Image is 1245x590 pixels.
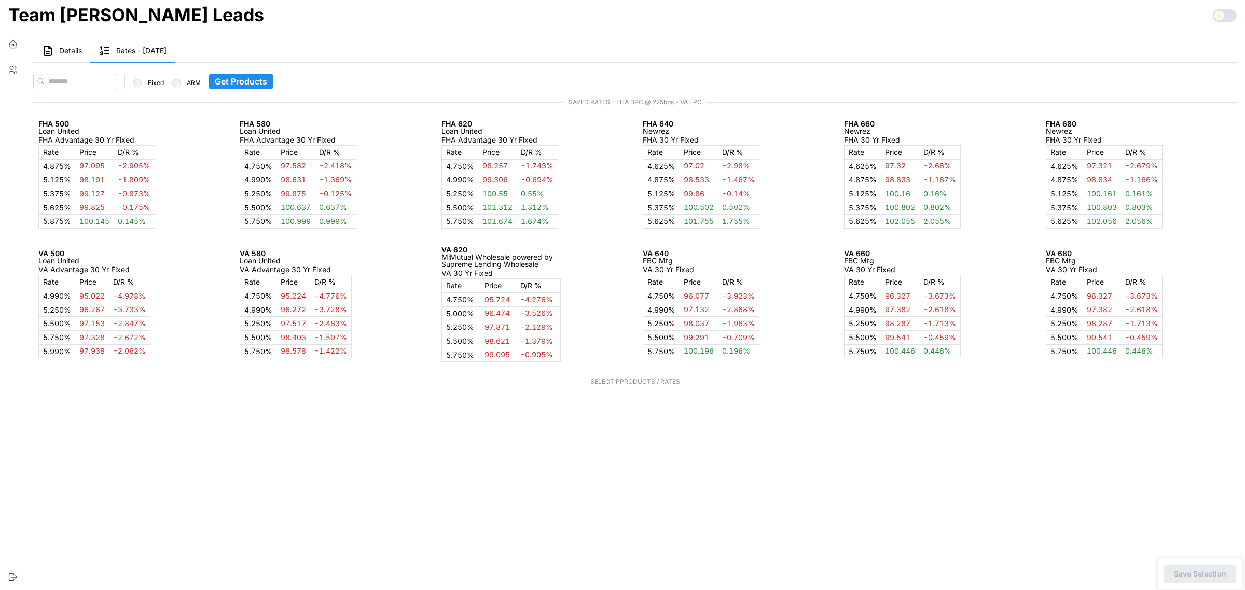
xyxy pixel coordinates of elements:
[680,145,718,159] td: Price
[520,322,553,331] span: -2.129%
[281,175,306,184] span: 98.631
[38,120,155,128] p: FHA 500
[885,319,910,328] span: 98.287
[281,203,311,212] span: 100.637
[643,303,680,317] td: %
[849,291,869,300] span: 4.750
[315,145,356,159] td: D/R %
[684,319,709,328] span: 98.037
[1046,331,1083,345] td: %
[240,317,277,331] td: %
[43,291,64,300] span: 4.990
[244,305,265,314] span: 4.990
[520,308,553,317] span: -3.526%
[521,161,554,170] span: -1.743%
[923,333,956,342] span: -0.459%
[844,264,961,275] p: VA 30 Yr Fixed
[109,275,150,289] td: D/R %
[441,293,480,307] td: %
[244,189,265,198] span: 5.250
[441,246,561,254] p: VA 620
[319,161,352,170] span: -2.418%
[240,250,352,257] p: VA 580
[647,319,668,328] span: 5.250
[79,175,105,184] span: 98.191
[240,303,277,317] td: %
[722,319,755,328] span: -1.963%
[718,145,759,159] td: D/R %
[244,291,265,300] span: 4.750
[684,305,709,314] span: 97.132
[722,189,750,198] span: -0.14%
[643,173,680,187] td: %
[1046,257,1163,264] p: FBC Mtg
[59,47,82,54] span: Details
[79,291,105,300] span: 95.022
[240,201,277,215] td: %
[482,203,513,212] span: 101.312
[923,291,956,300] span: -3.673%
[1083,275,1121,289] td: Price
[114,145,155,159] td: D/R %
[482,175,508,184] span: 99.306
[885,161,906,170] span: 97.32
[118,161,150,170] span: -2.905%
[643,201,680,215] td: %
[319,175,352,184] span: -1.369%
[643,135,759,145] p: FHA 30 Yr Fixed
[441,159,478,173] td: %
[118,175,150,184] span: -1.809%
[643,128,759,135] p: Newrez
[244,175,265,184] span: 4.990
[684,161,704,170] span: 97.02
[118,217,146,226] span: 0.145%
[1125,319,1158,328] span: -1.713%
[441,187,478,201] td: %
[1087,175,1112,184] span: 98.834
[79,333,105,342] span: 97.328
[1125,203,1153,212] span: 0.803%
[521,189,544,198] span: 0.55%
[722,175,755,184] span: -1.467%
[441,128,558,135] p: Loan United
[1125,305,1158,314] span: -2.618%
[647,189,668,198] span: 5.125
[885,291,910,300] span: 96.327
[845,173,881,187] td: %
[39,187,76,201] td: %
[1121,275,1163,289] td: D/R %
[885,203,915,212] span: 100.802
[38,250,150,257] p: VA 500
[240,173,277,187] td: %
[647,203,668,212] span: 5.375
[240,344,277,358] td: %
[482,161,508,170] span: 98.257
[1046,264,1163,275] p: VA 30 Yr Fixed
[1125,189,1153,198] span: 0.161%
[881,145,919,159] td: Price
[43,319,64,328] span: 5.500
[1046,201,1083,215] td: %
[446,175,467,184] span: 4.990
[281,189,306,198] span: 99.875
[849,319,869,328] span: 5.250
[521,175,554,184] span: -0.694%
[849,189,869,198] span: 5.125
[1121,145,1163,159] td: D/R %
[1087,161,1112,170] span: 97.321
[647,217,668,226] span: 5.625
[722,291,755,300] span: -3.923%
[885,189,910,198] span: 100.16
[844,250,961,257] p: VA 660
[244,319,265,328] span: 5.250
[276,275,310,289] td: Price
[845,317,881,331] td: %
[1087,189,1117,198] span: 100.161
[643,120,759,128] p: FHA 640
[722,161,750,170] span: -2.98%
[849,333,869,342] span: 5.500
[441,320,480,334] td: %
[722,217,750,226] span: 1.755%
[1087,217,1117,226] span: 102.056
[845,331,881,345] td: %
